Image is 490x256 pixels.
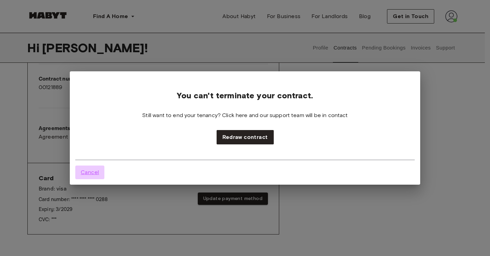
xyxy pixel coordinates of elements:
[75,166,104,179] button: Cancel
[142,112,348,119] span: Still want to end your tenancy? Click here and our support team will be in contact
[222,133,268,141] span: Redraw contract
[177,90,313,101] span: You can't terminate your contract.
[217,130,274,144] button: Redraw contract
[81,168,99,176] span: Cancel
